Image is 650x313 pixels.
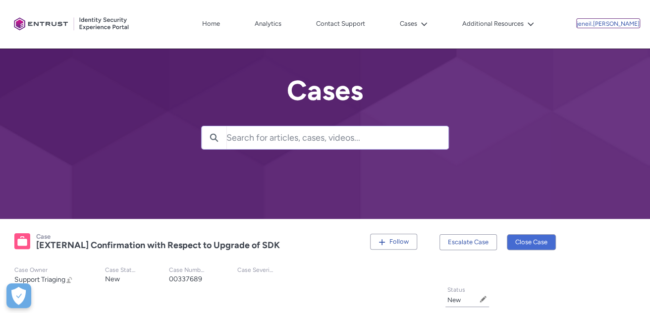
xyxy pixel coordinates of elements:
[460,16,537,31] button: Additional Resources
[105,266,137,274] p: Case Status
[389,238,409,245] span: Follow
[577,21,640,28] p: jeneil.[PERSON_NAME]
[201,75,449,106] h2: Cases
[576,18,640,28] button: User Profile jeneil.stephen
[237,266,274,274] p: Case Severity
[36,233,51,240] records-entity-label: Case
[105,275,120,283] lightning-formatted-text: New
[200,16,222,31] a: Home
[6,283,31,308] button: Open Preferences
[507,234,556,250] button: Close Case
[252,16,284,31] a: Analytics, opens in new tab
[479,295,487,303] button: Edit Status
[439,234,497,250] button: Escalate Case
[36,240,280,251] lightning-formatted-text: [EXTERNAL] Confirmation with Respect to Upgrade of SDK
[6,283,31,308] div: Cookie Preferences
[169,275,202,283] lightning-formatted-text: 00337689
[14,266,73,274] p: Case Owner
[65,275,73,284] button: Change Owner
[314,16,368,31] a: Contact Support
[226,126,448,149] input: Search for articles, cases, videos...
[447,286,465,293] span: Status
[14,275,65,284] span: Support Triaging
[169,266,206,274] p: Case Number
[447,296,461,304] lightning-formatted-text: New
[202,126,226,149] button: Search
[370,234,417,250] button: Follow
[397,16,430,31] button: Cases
